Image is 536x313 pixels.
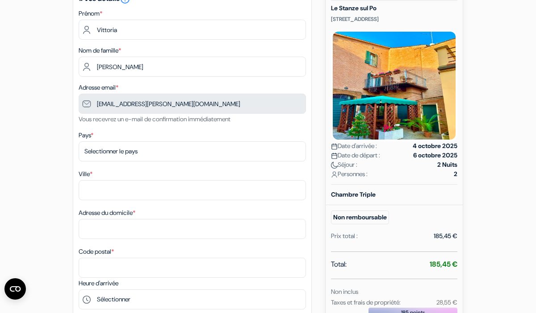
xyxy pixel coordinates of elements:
[79,169,92,179] label: Ville
[331,141,377,151] span: Date d'arrivée :
[331,298,401,306] small: Taxes et frais de propriété:
[331,162,338,169] img: moon.svg
[331,231,358,241] div: Prix total :
[437,160,457,169] strong: 2 Nuits
[331,210,389,224] small: Non remboursable
[331,190,376,198] b: Chambre Triple
[331,152,338,159] img: calendar.svg
[331,16,457,23] p: [STREET_ADDRESS]
[454,169,457,179] strong: 2
[79,279,118,288] label: Heure d'arrivée
[331,160,357,169] span: Séjour :
[331,169,368,179] span: Personnes :
[436,298,457,306] small: 28,55 €
[79,208,135,218] label: Adresse du domicile
[79,131,93,140] label: Pays
[4,278,26,300] button: Ouvrir le widget CMP
[331,143,338,150] img: calendar.svg
[430,259,457,269] strong: 185,45 €
[331,259,347,270] span: Total:
[331,4,457,12] h5: Le Stanze sul Po
[79,247,114,256] label: Code postal
[79,115,230,123] small: Vous recevrez un e-mail de confirmation immédiatement
[79,57,306,77] input: Entrer le nom de famille
[79,20,306,40] input: Entrez votre prénom
[331,171,338,178] img: user_icon.svg
[413,141,457,151] strong: 4 octobre 2025
[79,9,102,18] label: Prénom
[79,46,121,55] label: Nom de famille
[434,231,457,241] div: 185,45 €
[79,83,118,92] label: Adresse email
[331,288,358,296] small: Non inclus
[413,151,457,160] strong: 6 octobre 2025
[331,151,380,160] span: Date de départ :
[79,94,306,114] input: Entrer adresse e-mail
